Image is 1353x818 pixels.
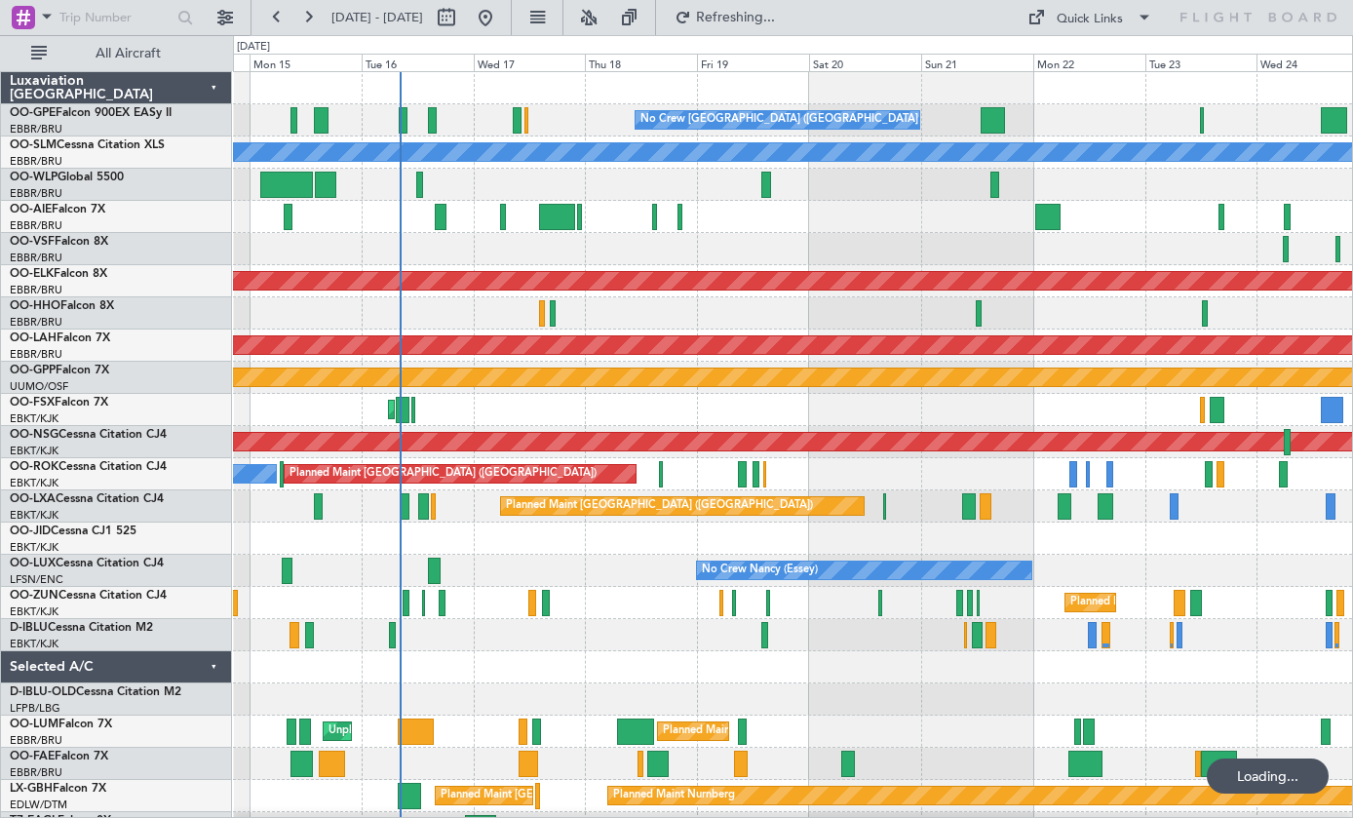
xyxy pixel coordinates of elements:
[10,347,62,362] a: EBBR/BRU
[666,2,783,33] button: Refreshing...
[702,556,818,585] div: No Crew Nancy (Essey)
[10,365,56,376] span: OO-GPP
[697,54,809,71] div: Fri 19
[809,54,921,71] div: Sat 20
[10,590,167,602] a: OO-ZUNCessna Citation CJ4
[10,122,62,136] a: EBBR/BRU
[10,493,164,505] a: OO-LXACessna Citation CJ4
[10,572,63,587] a: LFSN/ENC
[613,781,735,810] div: Planned Maint Nurnberg
[10,493,56,505] span: OO-LXA
[250,54,362,71] div: Mon 15
[695,11,777,24] span: Refreshing...
[10,236,55,248] span: OO-VSF
[10,798,67,812] a: EDLW/DTM
[441,781,748,810] div: Planned Maint [GEOGRAPHIC_DATA] ([GEOGRAPHIC_DATA])
[10,765,62,780] a: EBBR/BRU
[10,622,153,634] a: D-IBLUCessna Citation M2
[10,172,58,183] span: OO-WLP
[290,459,597,488] div: Planned Maint [GEOGRAPHIC_DATA] ([GEOGRAPHIC_DATA])
[1207,759,1329,794] div: Loading...
[59,3,172,32] input: Trip Number
[10,397,55,409] span: OO-FSX
[51,47,206,60] span: All Aircraft
[10,461,167,473] a: OO-ROKCessna Citation CJ4
[10,397,108,409] a: OO-FSXFalcon 7X
[10,686,76,698] span: D-IBLU-OLD
[10,444,58,458] a: EBKT/KJK
[329,717,695,746] div: Unplanned Maint [GEOGRAPHIC_DATA] ([GEOGRAPHIC_DATA] National)
[10,461,58,473] span: OO-ROK
[640,105,967,135] div: No Crew [GEOGRAPHIC_DATA] ([GEOGRAPHIC_DATA] National)
[10,622,48,634] span: D-IBLU
[10,283,62,297] a: EBBR/BRU
[10,751,108,762] a: OO-FAEFalcon 7X
[10,332,57,344] span: OO-LAH
[10,526,136,537] a: OO-JIDCessna CJ1 525
[10,107,172,119] a: OO-GPEFalcon 900EX EASy II
[10,107,56,119] span: OO-GPE
[10,476,58,490] a: EBKT/KJK
[362,54,474,71] div: Tue 16
[1145,54,1257,71] div: Tue 23
[10,268,54,280] span: OO-ELK
[506,491,813,521] div: Planned Maint [GEOGRAPHIC_DATA] ([GEOGRAPHIC_DATA])
[585,54,697,71] div: Thu 18
[10,783,106,795] a: LX-GBHFalcon 7X
[10,204,52,215] span: OO-AIE
[10,429,167,441] a: OO-NSGCessna Citation CJ4
[1070,588,1297,617] div: Planned Maint Kortrijk-[GEOGRAPHIC_DATA]
[10,783,53,795] span: LX-GBH
[1057,10,1123,29] div: Quick Links
[10,204,105,215] a: OO-AIEFalcon 7X
[10,701,60,716] a: LFPB/LBG
[10,686,181,698] a: D-IBLU-OLDCessna Citation M2
[10,751,55,762] span: OO-FAE
[10,604,58,619] a: EBKT/KJK
[10,733,62,748] a: EBBR/BRU
[10,218,62,233] a: EBBR/BRU
[10,558,56,569] span: OO-LUX
[10,186,62,201] a: EBBR/BRU
[10,379,68,394] a: UUMO/OSF
[10,300,114,312] a: OO-HHOFalcon 8X
[10,540,58,555] a: EBKT/KJK
[10,154,62,169] a: EBBR/BRU
[10,268,107,280] a: OO-ELKFalcon 8X
[10,332,110,344] a: OO-LAHFalcon 7X
[1033,54,1145,71] div: Mon 22
[10,526,51,537] span: OO-JID
[10,637,58,651] a: EBKT/KJK
[10,251,62,265] a: EBBR/BRU
[10,411,58,426] a: EBKT/KJK
[10,172,124,183] a: OO-WLPGlobal 5500
[10,719,58,730] span: OO-LUM
[1018,2,1162,33] button: Quick Links
[21,38,212,69] button: All Aircraft
[10,719,112,730] a: OO-LUMFalcon 7X
[10,236,108,248] a: OO-VSFFalcon 8X
[10,558,164,569] a: OO-LUXCessna Citation CJ4
[10,365,109,376] a: OO-GPPFalcon 7X
[10,300,60,312] span: OO-HHO
[10,139,165,151] a: OO-SLMCessna Citation XLS
[10,508,58,523] a: EBKT/KJK
[10,139,57,151] span: OO-SLM
[331,9,423,26] span: [DATE] - [DATE]
[10,590,58,602] span: OO-ZUN
[10,429,58,441] span: OO-NSG
[921,54,1033,71] div: Sun 21
[474,54,586,71] div: Wed 17
[237,39,270,56] div: [DATE]
[10,315,62,330] a: EBBR/BRU
[663,717,1016,746] div: Planned Maint [GEOGRAPHIC_DATA] ([GEOGRAPHIC_DATA] National)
